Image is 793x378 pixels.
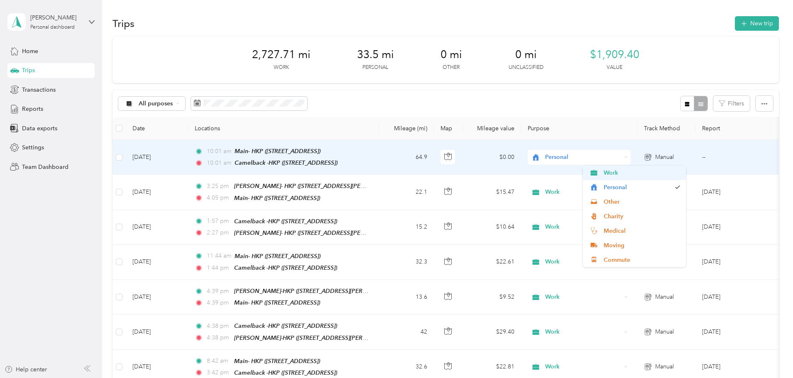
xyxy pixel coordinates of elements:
[252,48,311,61] span: 2,727.71 mi
[207,193,230,202] span: 4:05 pm
[126,140,188,175] td: [DATE]
[463,210,521,245] td: $10.64
[655,153,674,162] span: Manual
[655,327,674,337] span: Manual
[379,210,434,245] td: 15.2
[379,140,434,175] td: 64.9
[234,195,320,201] span: Main- HKP ([STREET_ADDRESS])
[379,175,434,210] td: 22.1
[441,48,462,61] span: 0 mi
[126,245,188,280] td: [DATE]
[126,117,188,140] th: Date
[234,218,337,224] span: Camelback -HKP ([STREET_ADDRESS])
[463,245,521,280] td: $22.61
[545,257,621,266] span: Work
[22,143,44,152] span: Settings
[207,217,230,226] span: 1:57 pm
[139,101,173,107] span: All purposes
[637,117,695,140] th: Track Method
[207,298,230,307] span: 4:39 pm
[545,293,621,302] span: Work
[22,163,69,171] span: Team Dashboard
[515,48,537,61] span: 0 mi
[234,229,400,237] span: [PERSON_NAME]- HKP ([STREET_ADDRESS][PERSON_NAME])
[695,245,771,280] td: Aug 2025
[207,368,230,377] span: 3:42 pm
[434,117,463,140] th: Map
[604,227,680,235] span: Medical
[509,64,543,71] p: Unclassified
[234,334,399,341] span: [PERSON_NAME]-HKP ([STREET_ADDRESS][PERSON_NAME])
[362,64,388,71] p: Personal
[207,182,230,191] span: 3:25 pm
[207,147,231,156] span: 10:01 am
[126,315,188,349] td: [DATE]
[126,175,188,210] td: [DATE]
[545,188,621,197] span: Work
[695,117,771,140] th: Report
[604,168,680,177] span: Work
[126,280,188,315] td: [DATE]
[463,280,521,315] td: $9.52
[695,280,771,315] td: Aug 2025
[443,64,460,71] p: Other
[545,362,621,371] span: Work
[22,124,57,133] span: Data exports
[207,287,230,296] span: 4:39 pm
[234,183,400,190] span: [PERSON_NAME]- HKP ([STREET_ADDRESS][PERSON_NAME])
[207,263,230,273] span: 1:44 pm
[235,253,321,259] span: Main- HKP ([STREET_ADDRESS])
[590,48,639,61] span: $1,909.40
[30,13,82,22] div: [PERSON_NAME]
[22,66,35,75] span: Trips
[234,264,337,271] span: Camelback -HKP ([STREET_ADDRESS])
[604,212,680,221] span: Charity
[463,315,521,349] td: $29.40
[113,19,135,28] h1: Trips
[22,105,43,113] span: Reports
[188,117,379,140] th: Locations
[695,140,771,175] td: --
[545,153,621,162] span: Personal
[5,365,47,374] button: Help center
[207,159,231,168] span: 10:01 am
[604,198,680,206] span: Other
[607,64,622,71] p: Value
[234,288,399,295] span: [PERSON_NAME]-HKP ([STREET_ADDRESS][PERSON_NAME])
[545,222,621,232] span: Work
[126,210,188,245] td: [DATE]
[735,16,779,31] button: New trip
[695,175,771,210] td: Aug 2025
[379,117,434,140] th: Mileage (mi)
[463,117,521,140] th: Mileage value
[655,362,674,371] span: Manual
[463,140,521,175] td: $0.00
[604,183,671,192] span: Personal
[604,241,680,250] span: Moving
[713,96,750,111] button: Filters
[521,117,637,140] th: Purpose
[22,47,38,56] span: Home
[207,333,230,342] span: 4:38 pm
[379,315,434,349] td: 42
[695,210,771,245] td: Aug 2025
[274,64,289,71] p: Work
[30,25,75,30] div: Personal dashboard
[207,356,230,366] span: 8:42 am
[207,322,230,331] span: 4:38 pm
[746,332,793,378] iframe: Everlance-gr Chat Button Frame
[379,245,434,280] td: 32.3
[234,369,337,376] span: Camelback -HKP ([STREET_ADDRESS])
[207,251,231,261] span: 11:44 am
[235,159,338,166] span: Camelback -HKP ([STREET_ADDRESS])
[234,358,320,364] span: Main- HKP ([STREET_ADDRESS])
[604,256,680,264] span: Commute
[234,299,320,306] span: Main- HKP ([STREET_ADDRESS])
[545,327,621,337] span: Work
[463,175,521,210] td: $15.47
[207,228,230,237] span: 2:27 pm
[234,322,337,329] span: Camelback -HKP ([STREET_ADDRESS])
[357,48,394,61] span: 33.5 mi
[655,293,674,302] span: Manual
